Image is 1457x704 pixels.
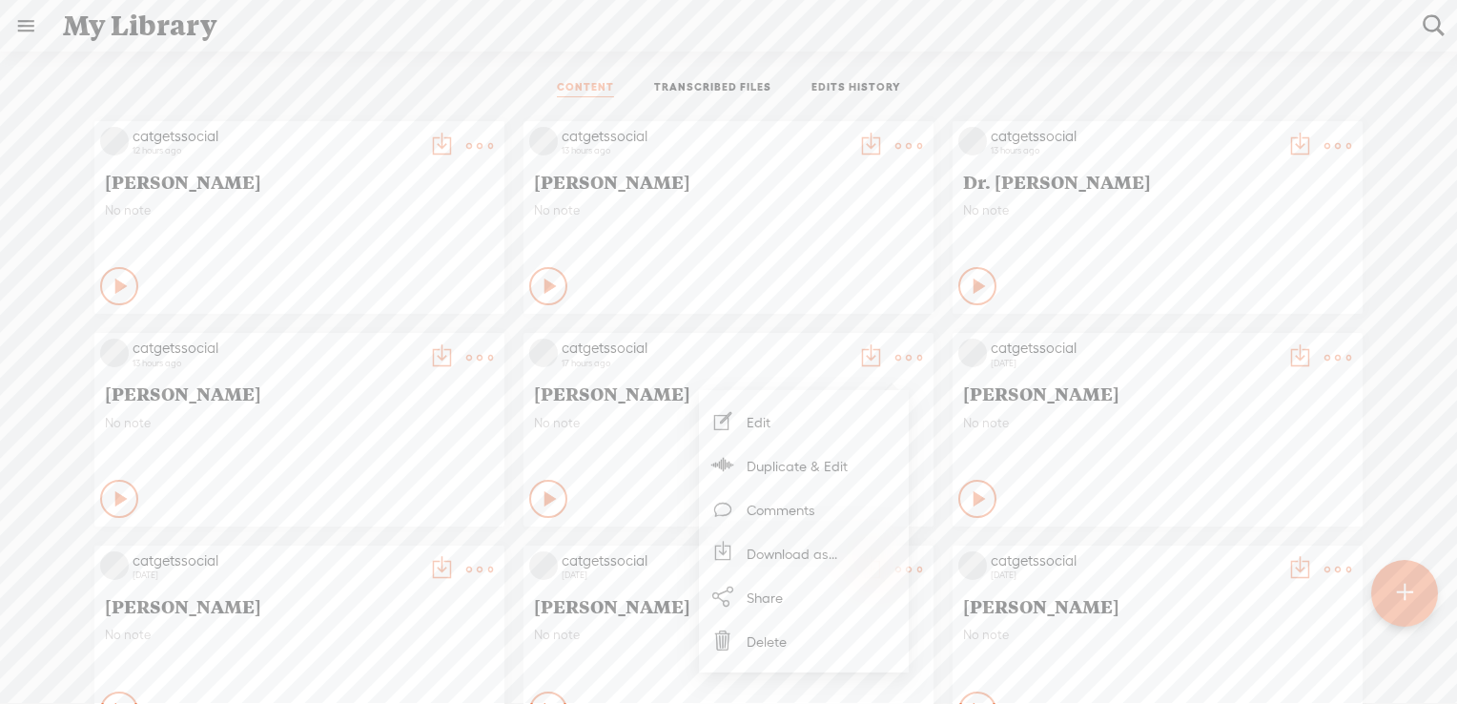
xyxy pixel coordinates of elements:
div: catgetssocial [133,551,419,570]
span: [PERSON_NAME] [963,594,1352,617]
div: 13 hours ago [991,145,1277,156]
div: catgetssocial [562,551,848,570]
div: catgetssocial [991,551,1277,570]
div: [DATE] [562,569,848,581]
span: No note [534,202,923,218]
a: Share [708,575,899,619]
span: No note [963,415,1352,431]
a: TRANSCRIBED FILES [654,80,771,97]
div: [DATE] [991,569,1277,581]
a: Edit [708,400,899,444]
a: Comments [708,487,899,531]
span: No note [534,415,923,431]
div: 17 hours ago [562,358,848,369]
div: 12 hours ago [133,145,419,156]
img: videoLoading.png [958,127,987,155]
div: [DATE] [991,358,1277,369]
span: [PERSON_NAME] [534,594,923,617]
img: videoLoading.png [529,127,558,155]
div: [DATE] [133,569,419,581]
span: [PERSON_NAME] [534,170,923,193]
img: videoLoading.png [100,339,129,367]
span: [PERSON_NAME] [105,382,494,404]
a: CONTENT [557,80,614,97]
span: [PERSON_NAME] [963,382,1352,404]
img: videoLoading.png [958,339,987,367]
span: No note [963,202,1352,218]
div: My Library [50,1,1409,51]
div: catgetssocial [133,127,419,146]
span: No note [105,202,494,218]
img: videoLoading.png [529,339,558,367]
img: videoLoading.png [958,551,987,580]
span: Dr. [PERSON_NAME] [963,170,1352,193]
div: catgetssocial [991,127,1277,146]
span: No note [534,627,923,643]
div: 13 hours ago [562,145,848,156]
a: Delete [708,619,899,663]
img: videoLoading.png [100,127,129,155]
img: videoLoading.png [100,551,129,580]
a: Download as... [708,531,899,575]
a: EDITS HISTORY [811,80,901,97]
span: No note [105,627,494,643]
div: catgetssocial [562,127,848,146]
span: [PERSON_NAME] [105,594,494,617]
img: videoLoading.png [529,551,558,580]
span: No note [105,415,494,431]
div: 13 hours ago [133,358,419,369]
span: No note [963,627,1352,643]
div: catgetssocial [562,339,848,358]
span: [PERSON_NAME] [534,382,923,404]
a: Duplicate & Edit [708,444,899,487]
span: [PERSON_NAME] [105,170,494,193]
div: catgetssocial [133,339,419,358]
div: catgetssocial [991,339,1277,358]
